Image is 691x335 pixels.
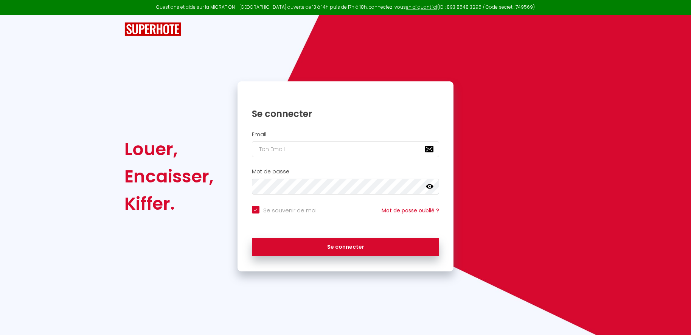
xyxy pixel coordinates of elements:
h2: Mot de passe [252,168,439,175]
div: Kiffer. [124,190,214,217]
h1: Se connecter [252,108,439,120]
h2: Email [252,131,439,138]
div: Louer, [124,136,214,163]
button: Se connecter [252,238,439,257]
div: Encaisser, [124,163,214,190]
a: Mot de passe oublié ? [382,207,439,214]
a: en cliquant ici [406,4,437,10]
input: Ton Email [252,141,439,157]
img: SuperHote logo [124,22,181,36]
